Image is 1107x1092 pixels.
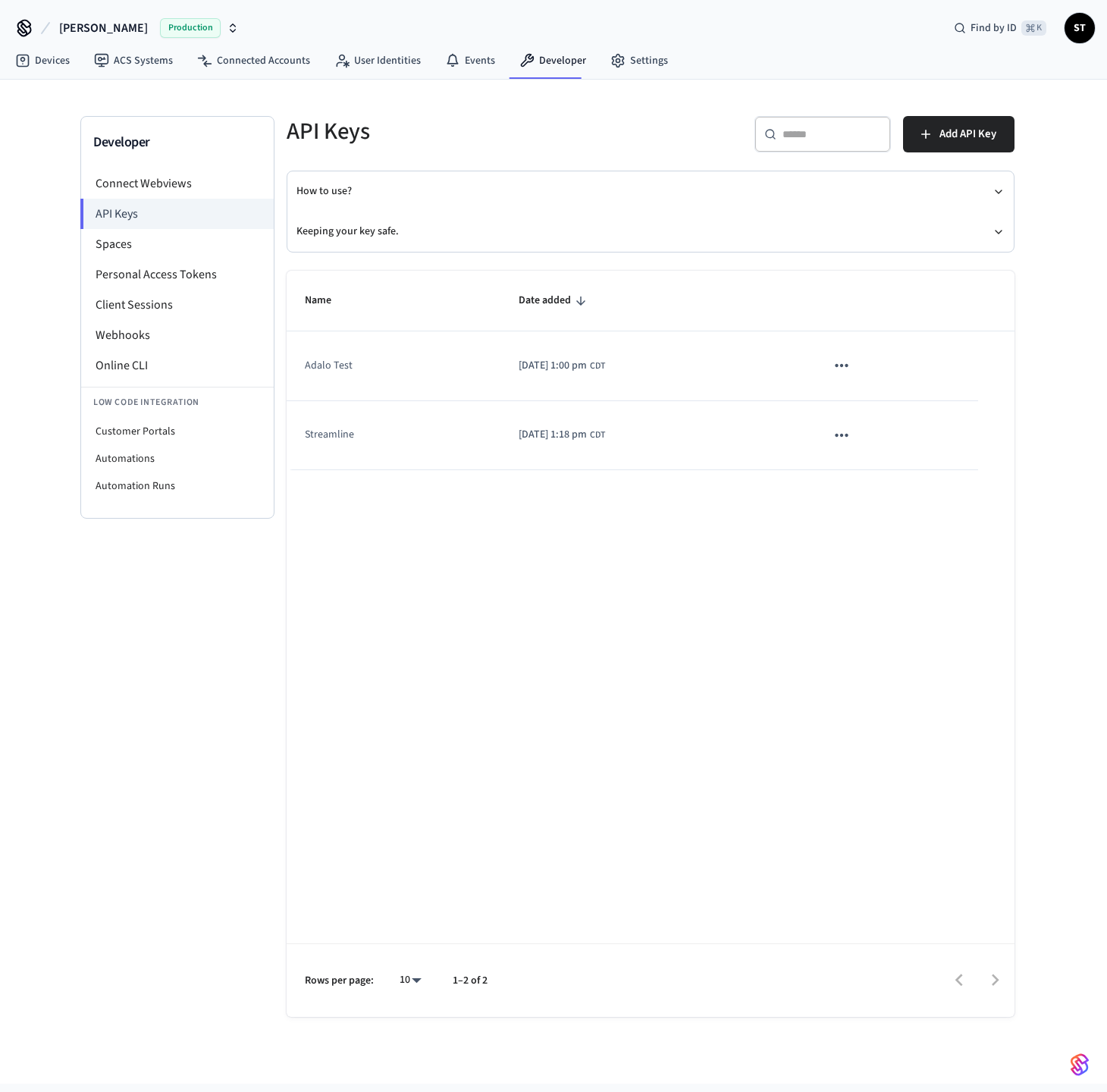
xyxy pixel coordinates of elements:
[519,289,591,312] span: Date added
[81,259,274,290] li: Personal Access Tokens
[80,199,274,229] li: API Keys
[81,387,274,418] li: Low Code Integration
[81,320,274,350] li: Webhooks
[296,212,1005,252] button: Keeping your key safe.
[287,271,1014,470] table: sticky table
[59,19,148,37] span: [PERSON_NAME]
[305,289,351,312] span: Name
[590,428,605,442] span: CDT
[598,47,680,74] a: Settings
[287,401,500,470] td: Streamline
[3,47,82,74] a: Devices
[519,427,605,443] div: America/Chicago
[287,331,500,400] td: Adalo Test
[942,14,1058,42] div: Find by ID⌘ K
[1066,14,1093,42] span: ST
[81,472,274,500] li: Automation Runs
[82,47,185,74] a: ACS Systems
[287,116,641,147] h5: API Keys
[939,124,996,144] span: Add API Key
[519,358,605,374] div: America/Chicago
[453,973,488,989] p: 1–2 of 2
[322,47,433,74] a: User Identities
[81,290,274,320] li: Client Sessions
[519,427,587,443] span: [DATE] 1:18 pm
[296,171,1005,212] button: How to use?
[519,358,587,374] span: [DATE] 1:00 pm
[971,20,1017,36] span: Find by ID
[185,47,322,74] a: Connected Accounts
[590,359,605,373] span: CDT
[1021,20,1046,36] span: ⌘ K
[1065,13,1095,43] button: ST
[305,973,374,989] p: Rows per page:
[507,47,598,74] a: Developer
[903,116,1014,152] button: Add API Key
[81,350,274,381] li: Online CLI
[433,47,507,74] a: Events
[1071,1053,1089,1077] img: SeamLogoGradient.69752ec5.svg
[160,18,221,38] span: Production
[93,132,262,153] h3: Developer
[81,445,274,472] li: Automations
[81,418,274,445] li: Customer Portals
[81,168,274,199] li: Connect Webviews
[81,229,274,259] li: Spaces
[392,969,428,991] div: 10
